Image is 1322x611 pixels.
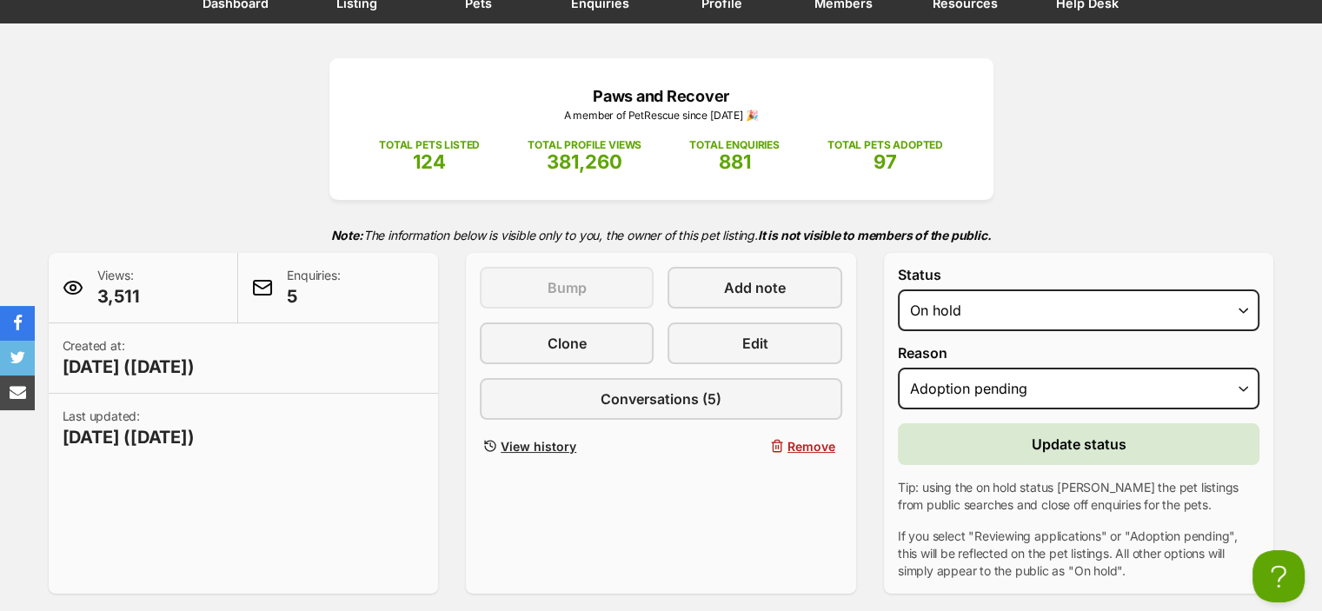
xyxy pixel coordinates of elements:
[355,108,967,123] p: A member of PetRescue since [DATE] 🎉
[898,267,1260,282] label: Status
[668,322,841,364] a: Edit
[1252,550,1305,602] iframe: Help Scout Beacon - Open
[63,337,195,379] p: Created at:
[49,217,1274,253] p: The information below is visible only to you, the owner of this pet listing.
[63,425,195,449] span: [DATE] ([DATE])
[758,228,992,242] strong: It is not visible to members of the public.
[480,322,654,364] a: Clone
[480,267,654,309] button: Bump
[787,437,835,455] span: Remove
[97,284,140,309] span: 3,511
[379,137,480,153] p: TOTAL PETS LISTED
[355,84,967,108] p: Paws and Recover
[601,389,721,409] span: Conversations (5)
[898,479,1260,514] p: Tip: using the on hold status [PERSON_NAME] the pet listings from public searches and close off e...
[668,267,841,309] a: Add note
[547,150,622,173] span: 381,260
[898,423,1260,465] button: Update status
[63,355,195,379] span: [DATE] ([DATE])
[528,137,641,153] p: TOTAL PROFILE VIEWS
[331,228,363,242] strong: Note:
[898,528,1260,580] p: If you select "Reviewing applications" or "Adoption pending", this will be reflected on the pet l...
[287,284,340,309] span: 5
[874,150,897,173] span: 97
[724,277,786,298] span: Add note
[668,434,841,459] button: Remove
[501,437,576,455] span: View history
[898,345,1260,361] label: Reason
[97,267,140,309] p: Views:
[480,434,654,459] a: View history
[480,378,842,420] a: Conversations (5)
[689,137,779,153] p: TOTAL ENQUIRIES
[719,150,751,173] span: 881
[63,408,195,449] p: Last updated:
[1032,434,1126,455] span: Update status
[413,150,446,173] span: 124
[742,333,768,354] span: Edit
[287,267,340,309] p: Enquiries:
[548,277,587,298] span: Bump
[827,137,943,153] p: TOTAL PETS ADOPTED
[548,333,587,354] span: Clone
